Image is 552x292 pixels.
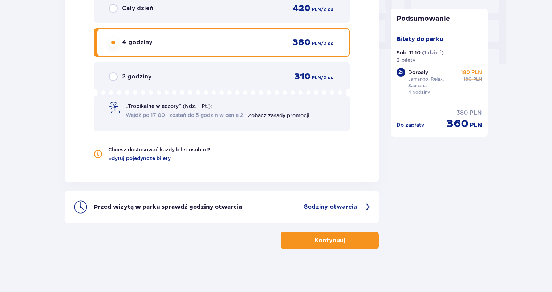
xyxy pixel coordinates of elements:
[321,6,334,13] span: / 2 os.
[303,203,370,211] a: Godziny otwarcia
[303,203,357,211] span: Godziny otwarcia
[122,38,153,46] span: 4 godziny
[248,113,309,118] a: Zobacz zasady promocji
[321,74,334,81] span: / 2 os.
[126,111,245,119] span: Wejdź po 17:00 i zostań do 5 godzin w cenie 2.
[473,76,482,82] span: PLN
[108,146,210,153] p: Chcesz dostosować każdy bilet osobno?
[321,40,334,47] span: / 2 os.
[456,109,468,117] span: 380
[312,74,321,81] span: PLN
[122,4,153,12] span: Cały dzień
[408,69,428,76] p: Dorosły
[397,49,421,56] p: Sob. 11.10
[422,49,444,56] p: ( 1 dzień )
[464,76,472,82] span: 190
[312,6,321,13] span: PLN
[312,40,321,47] span: PLN
[108,155,171,162] a: Edytuj pojedyncze bilety
[293,37,310,48] span: 380
[293,3,310,14] span: 420
[94,203,242,211] p: Przed wizytą w parku sprawdź godziny otwarcia
[470,109,482,117] span: PLN
[391,15,488,23] p: Podsumowanie
[397,56,415,64] p: 2 bilety
[126,102,212,110] span: „Tropikalne wieczory" (Ndz. - Pt.):
[122,73,151,81] span: 2 godziny
[397,35,443,43] p: Bilety do parku
[281,232,379,249] button: Kontynuuj
[447,117,468,131] span: 360
[397,68,405,77] div: 2 x
[408,89,430,96] p: 4 godziny
[470,121,482,129] span: PLN
[314,236,345,244] p: Kontynuuj
[295,71,310,82] span: 310
[408,76,458,89] p: Jamango, Relax, Saunaria
[461,69,482,76] p: 180 PLN
[397,121,426,129] p: Do zapłaty :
